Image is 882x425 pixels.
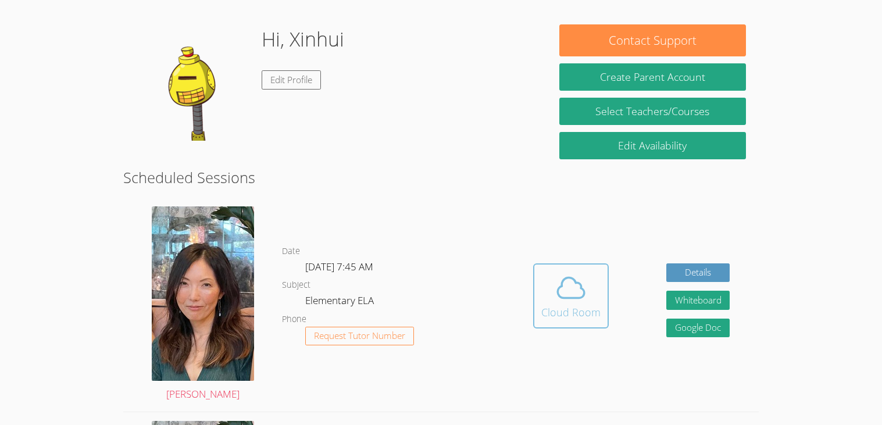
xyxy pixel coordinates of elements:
[559,132,745,159] a: Edit Availability
[305,260,373,273] span: [DATE] 7:45 AM
[282,278,310,292] dt: Subject
[262,70,321,90] a: Edit Profile
[533,263,609,328] button: Cloud Room
[282,244,300,259] dt: Date
[314,331,405,340] span: Request Tutor Number
[559,24,745,56] button: Contact Support
[152,206,254,403] a: [PERSON_NAME]
[541,304,601,320] div: Cloud Room
[559,63,745,91] button: Create Parent Account
[123,166,758,188] h2: Scheduled Sessions
[262,24,344,54] h1: Hi, Xinhui
[305,292,376,312] dd: Elementary ELA
[282,312,306,327] dt: Phone
[152,206,254,381] img: avatar.png
[136,24,252,141] img: default.png
[305,327,414,346] button: Request Tutor Number
[666,319,730,338] a: Google Doc
[666,291,730,310] button: Whiteboard
[666,263,730,283] a: Details
[559,98,745,125] a: Select Teachers/Courses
